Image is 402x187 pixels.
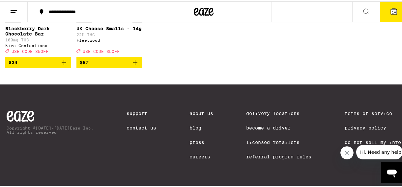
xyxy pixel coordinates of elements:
a: Become a Driver [246,124,312,129]
button: Add to bag [76,56,142,67]
a: Do Not Sell My Info [345,138,401,144]
span: USE CODE 35OFF [83,48,120,52]
span: USE CODE 35OFF [12,48,48,52]
p: UK Cheese Smalls - 14g [76,25,142,30]
div: Fleetwood [76,37,142,41]
span: $87 [80,58,89,64]
a: Delivery Locations [246,109,312,115]
button: Add to bag [5,56,71,67]
a: Support [127,109,157,115]
span: Hi. Need any help? [4,5,47,10]
a: Referral Program Rules [246,153,312,158]
a: Blog [189,124,213,129]
span: 14 [392,9,396,13]
iframe: Close message [340,145,354,158]
p: Copyright © [DATE]-[DATE] Eaze Inc. All rights reserved. [7,125,94,133]
a: Contact Us [127,124,157,129]
a: About Us [189,109,213,115]
div: Kiva Confections [5,42,71,46]
a: Careers [189,153,213,158]
p: 22% THC [76,31,142,35]
a: Terms of Service [345,109,401,115]
p: Blackberry Dark Chocolate Bar [5,25,71,35]
p: 100mg THC [5,36,71,41]
span: $24 [9,58,17,64]
a: Licensed Retailers [246,138,312,144]
a: Privacy Policy [345,124,401,129]
a: Press [189,138,213,144]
